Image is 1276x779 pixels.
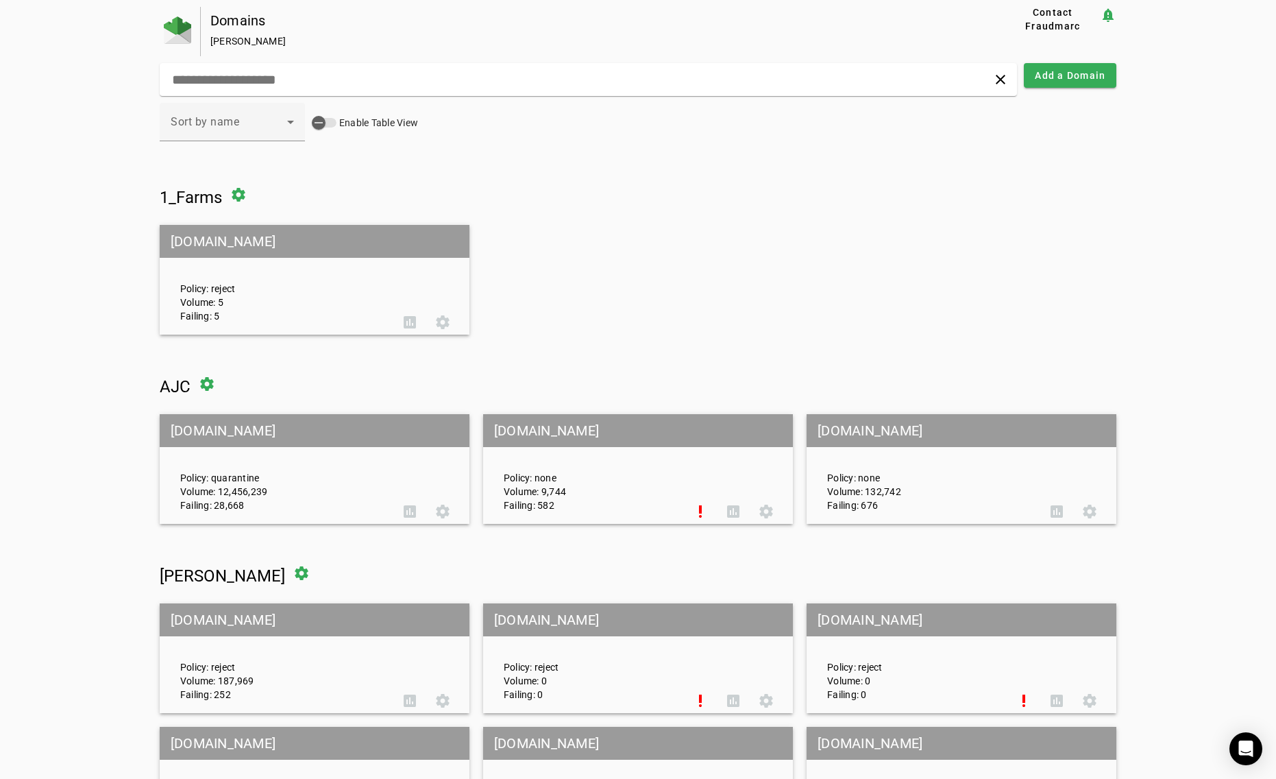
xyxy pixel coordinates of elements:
img: Fraudmarc Logo [164,16,191,44]
label: Enable Table View [336,116,418,130]
button: Settings [426,495,459,528]
span: Contact Fraudmarc [1011,5,1094,33]
div: Policy: none Volume: 132,742 Failing: 676 [817,427,1040,512]
mat-grid-tile-header: [DOMAIN_NAME] [160,603,469,636]
div: Policy: quarantine Volume: 12,456,239 Failing: 28,668 [170,427,393,512]
mat-grid-tile-header: [DOMAIN_NAME] [807,414,1116,447]
mat-grid-tile-header: [DOMAIN_NAME] [483,414,793,447]
mat-grid-tile-header: [DOMAIN_NAME] [160,414,469,447]
button: DMARC Report [717,684,750,717]
button: Set Up [1007,684,1040,717]
div: Policy: reject Volume: 0 Failing: 0 [817,616,1007,702]
mat-grid-tile-header: [DOMAIN_NAME] [807,727,1116,760]
mat-grid-tile-header: [DOMAIN_NAME] [483,603,793,636]
mat-icon: notification_important [1100,7,1116,23]
div: [PERSON_NAME] [210,34,962,48]
button: DMARC Report [393,684,426,717]
span: Add a Domain [1035,69,1105,82]
button: Contact Fraudmarc [1005,7,1100,32]
button: Settings [1073,495,1106,528]
app-page-header: Domains [160,7,1117,56]
button: DMARC Report [1040,684,1073,717]
mat-grid-tile-header: [DOMAIN_NAME] [160,225,469,258]
span: AJC [160,377,191,396]
button: Settings [750,684,783,717]
button: Set Up [684,495,717,528]
mat-grid-tile-header: [DOMAIN_NAME] [807,603,1116,636]
div: Domains [210,14,962,27]
button: Set Up [684,684,717,717]
div: Policy: none Volume: 9,744 Failing: 582 [493,427,684,512]
span: [PERSON_NAME] [160,566,285,586]
span: Sort by name [171,115,239,128]
span: 1_Farms [160,188,222,207]
mat-grid-tile-header: [DOMAIN_NAME] [483,727,793,760]
button: Settings [1073,684,1106,717]
button: DMARC Report [393,495,426,528]
button: Settings [750,495,783,528]
div: Policy: reject Volume: 5 Failing: 5 [170,237,393,323]
div: Policy: reject Volume: 187,969 Failing: 252 [170,616,393,702]
button: DMARC Report [393,306,426,339]
mat-grid-tile-header: [DOMAIN_NAME] [160,727,469,760]
button: Add a Domain [1024,63,1116,88]
button: DMARC Report [1040,495,1073,528]
div: Policy: reject Volume: 0 Failing: 0 [493,616,684,702]
button: Settings [426,684,459,717]
div: Open Intercom Messenger [1229,732,1262,765]
button: DMARC Report [717,495,750,528]
button: Settings [426,306,459,339]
